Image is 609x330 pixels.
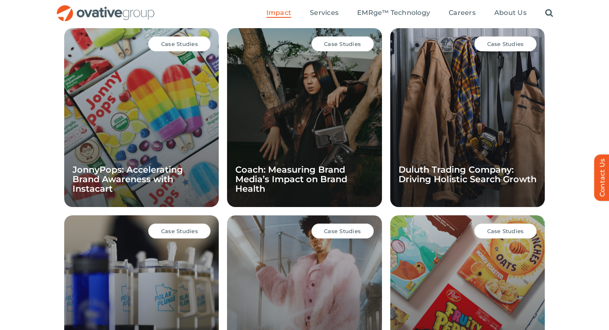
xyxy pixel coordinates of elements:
span: Impact [266,9,291,17]
span: EMRge™ Technology [357,9,430,17]
span: Services [310,9,338,17]
a: EMRge™ Technology [357,9,430,18]
a: About Us [494,9,527,18]
a: Services [310,9,338,18]
a: JonnyPops: Accelerating Brand Awareness with Instacart [72,164,183,194]
span: Careers [449,9,476,17]
a: Search [545,9,553,18]
a: Coach: Measuring Brand Media’s Impact on Brand Health [235,164,347,194]
a: OG_Full_horizontal_RGB [56,4,155,12]
a: Careers [449,9,476,18]
span: About Us [494,9,527,17]
a: Duluth Trading Company: Driving Holistic Search Growth [399,164,536,184]
a: Impact [266,9,291,18]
